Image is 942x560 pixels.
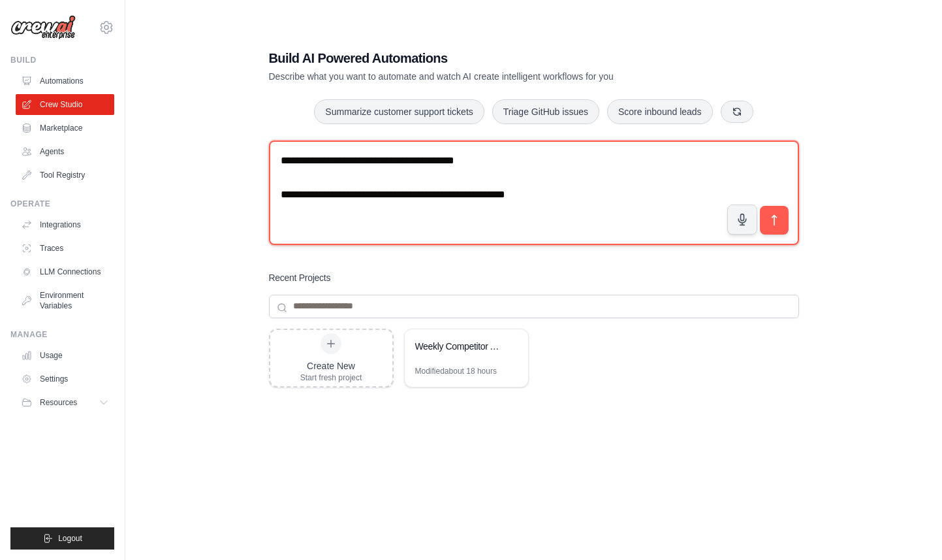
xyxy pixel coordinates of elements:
[492,99,599,124] button: Triage GitHub issues
[16,94,114,115] a: Crew Studio
[727,205,757,235] button: Click to speak your automation idea
[10,199,114,209] div: Operate
[415,340,505,353] div: Weekly Competitor Analysis Automation
[415,366,497,376] div: Modified about 18 hours
[58,533,82,544] span: Logout
[16,214,114,235] a: Integrations
[10,15,76,40] img: Logo
[16,392,114,413] button: Resources
[16,345,114,366] a: Usage
[300,372,362,383] div: Start fresh project
[16,165,114,186] a: Tool Registry
[16,285,114,316] a: Environment Variables
[10,55,114,65] div: Build
[269,49,708,67] h1: Build AI Powered Automations
[16,71,114,91] a: Automations
[314,99,484,124] button: Summarize customer support tickets
[607,99,713,124] button: Score inbound leads
[16,141,114,162] a: Agents
[40,397,77,408] span: Resources
[877,497,942,560] iframe: Chat Widget
[721,101,753,123] button: Get new suggestions
[10,527,114,550] button: Logout
[269,271,331,284] h3: Recent Projects
[16,369,114,389] a: Settings
[269,70,708,83] p: Describe what you want to automate and watch AI create intelligent workflows for you
[16,118,114,139] a: Marketplace
[300,359,362,372] div: Create New
[10,329,114,340] div: Manage
[16,261,114,282] a: LLM Connections
[16,238,114,259] a: Traces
